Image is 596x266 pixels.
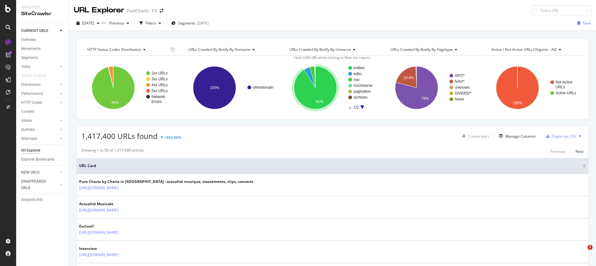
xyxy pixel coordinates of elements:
div: Overview [21,37,36,43]
text: ART/* [455,73,465,78]
text: edito [354,72,362,76]
a: [URL][DOMAIN_NAME] [79,207,119,213]
div: Segments [21,55,38,61]
div: Content [21,109,34,115]
a: Overview [21,37,64,43]
div: Interview [79,246,139,251]
svg: A chart. [283,61,381,115]
div: Analysis Info [21,197,43,203]
a: Analysis Info [21,197,64,203]
a: Explorer Bookmarks [21,156,64,163]
div: Url Explorer [21,147,40,154]
text: archives [354,95,368,100]
button: Create alert [460,131,489,141]
div: Showing 1 to 50 of 1,417,400 entries [81,148,144,155]
div: Exclusif [79,224,139,229]
span: vs [102,20,107,25]
text: home [455,97,464,101]
div: Search Engines [21,73,47,79]
a: Search Engines [21,73,53,79]
div: Visits [21,64,30,70]
a: [URL][DOMAIN_NAME] [79,185,119,191]
div: PureCharts - FR [127,8,157,14]
text: URLs [556,85,565,89]
text: noUniverse [354,83,372,88]
a: Url Explorer [21,147,64,154]
div: HTTP Codes [21,100,42,106]
span: URLs Crawled By Botify By universe [289,47,351,52]
text: Network [151,95,165,99]
text: 5xx URLs [151,89,168,93]
text: 4xx URLs [151,83,168,87]
span: HTTP Status Codes Distribution [87,47,141,52]
div: +942.06% [164,135,181,140]
text: 2xx URLs [151,71,168,75]
div: NEW URLS [21,169,39,176]
svg: A chart. [385,61,482,115]
div: Distribution [21,82,41,88]
text: unknown [455,85,470,90]
span: 2025 Sep. 12th [82,20,94,26]
a: Sitemaps [21,135,58,142]
div: Save [583,20,591,26]
h4: HTTP Status Codes Distribution [86,45,169,55]
button: Next [576,148,584,155]
div: DISAPPEARED URLS [21,178,52,191]
a: Visits [21,64,58,70]
text: Errors [151,100,162,104]
a: Segments [21,55,64,61]
div: Manage Columns [505,134,536,139]
text: 91% [316,100,323,104]
iframe: Intercom live chat [575,245,590,260]
div: Outlinks [21,126,35,133]
a: CURRENT URLS [21,28,58,34]
a: HTTP Codes [21,100,58,106]
div: arrow-right-arrow-left [160,9,163,13]
a: NEW URLS [21,169,58,176]
div: A chart. [183,61,280,115]
button: [DATE] [74,18,102,28]
span: 1 [588,245,593,250]
span: Segments [178,20,196,26]
h4: URLs Crawled By Botify By pagetype [389,45,477,55]
div: Sitemaps [21,135,37,142]
button: Manage Columns [497,132,536,140]
button: Filters [137,18,164,28]
div: URL Explorer [74,5,124,16]
text: Not Active [556,80,572,84]
div: Next [576,149,584,154]
div: SiteCrawler [21,10,64,17]
a: Distribution [21,82,58,88]
div: Create alert [468,134,489,139]
span: URL Card [79,163,581,169]
div: Movements [21,46,41,52]
div: Previous [550,149,565,154]
text: 96% [111,100,119,105]
span: URLs Crawled By Botify By pagetype [391,47,453,52]
div: Performance [21,91,43,97]
div: Filters [146,20,156,26]
span: Previous [107,20,124,26]
div: Pure Charts by Charts in [GEOGRAPHIC_DATA] : actualité musique, classements, clips, concerts [79,179,253,184]
text: otherdomain [253,85,273,90]
text: 1/2 [354,105,359,109]
a: [URL][DOMAIN_NAME] [79,229,119,236]
div: [DATE] [197,20,209,26]
a: Performance [21,91,58,97]
button: Previous [107,18,132,28]
h4: Active / Not Active URLs [490,45,578,55]
button: Export as CSV [544,131,576,141]
div: Inlinks [21,117,32,124]
text: 3xx URLs [151,77,168,81]
span: URLs Crawled By Botify By domaine [188,47,251,52]
span: 1,417,400 URLs found [81,131,158,141]
text: NAV/* [455,79,465,84]
div: Actualité Musicale [79,201,139,207]
div: Export as CSV [552,134,576,139]
button: Segments[DATE] [169,18,211,28]
div: Explorer Bookmarks [21,156,55,163]
svg: A chart. [485,61,583,115]
text: 100% [210,86,219,90]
